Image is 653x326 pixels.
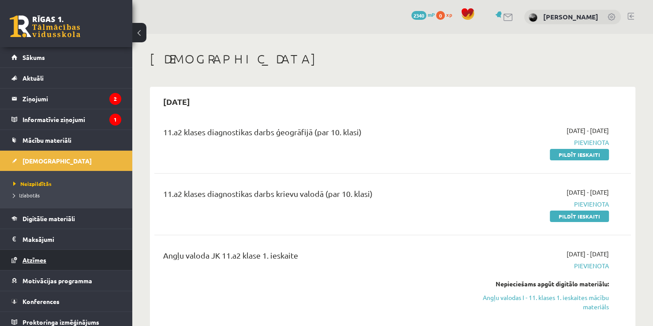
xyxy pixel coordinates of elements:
[529,13,537,22] img: Daniela Ņeupokojeva
[11,89,121,109] a: Ziņojumi2
[11,229,121,249] a: Maksājumi
[11,130,121,150] a: Mācību materiāli
[22,136,71,144] span: Mācību materiāli
[469,200,609,209] span: Pievienota
[567,249,609,259] span: [DATE] - [DATE]
[469,138,609,147] span: Pievienota
[550,149,609,160] a: Pildīt ieskaiti
[163,249,456,266] div: Angļu valoda JK 11.a2 klase 1. ieskaite
[11,68,121,88] a: Aktuāli
[10,15,80,37] a: Rīgas 1. Tālmācības vidusskola
[11,208,121,229] a: Digitālie materiāli
[22,277,92,285] span: Motivācijas programma
[436,11,445,20] span: 0
[13,192,40,199] span: Izlabotās
[13,180,123,188] a: Neizpildītās
[543,12,598,21] a: [PERSON_NAME]
[567,126,609,135] span: [DATE] - [DATE]
[469,261,609,270] span: Pievienota
[13,191,123,199] a: Izlabotās
[150,52,635,67] h1: [DEMOGRAPHIC_DATA]
[11,109,121,130] a: Informatīvie ziņojumi1
[22,229,121,249] legend: Maksājumi
[411,11,426,20] span: 2340
[22,109,121,130] legend: Informatīvie ziņojumi
[22,297,60,305] span: Konferences
[11,270,121,291] a: Motivācijas programma
[163,126,456,142] div: 11.a2 klases diagnostikas darbs ģeogrāfijā (par 10. klasi)
[22,74,44,82] span: Aktuāli
[22,157,92,165] span: [DEMOGRAPHIC_DATA]
[436,11,456,18] a: 0 xp
[446,11,452,18] span: xp
[22,318,99,326] span: Proktoringa izmēģinājums
[109,93,121,105] i: 2
[411,11,435,18] a: 2340 mP
[163,188,456,204] div: 11.a2 klases diagnostikas darbs krievu valodā (par 10. klasi)
[22,215,75,222] span: Digitālie materiāli
[11,151,121,171] a: [DEMOGRAPHIC_DATA]
[11,47,121,67] a: Sākums
[154,91,199,112] h2: [DATE]
[11,291,121,311] a: Konferences
[22,256,46,264] span: Atzīmes
[567,188,609,197] span: [DATE] - [DATE]
[550,211,609,222] a: Pildīt ieskaiti
[109,114,121,126] i: 1
[11,250,121,270] a: Atzīmes
[22,53,45,61] span: Sākums
[469,279,609,289] div: Nepieciešams apgūt digitālo materiālu:
[469,293,609,311] a: Angļu valodas I - 11. klases 1. ieskaites mācību materiāls
[13,180,52,187] span: Neizpildītās
[428,11,435,18] span: mP
[22,89,121,109] legend: Ziņojumi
